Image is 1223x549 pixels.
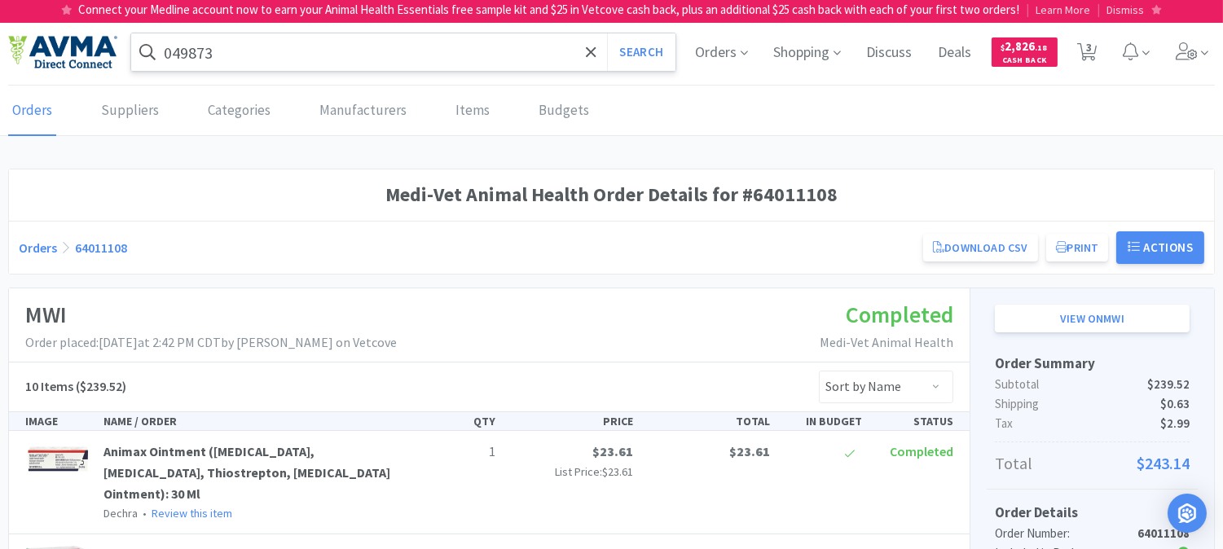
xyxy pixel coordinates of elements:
p: Total [995,450,1190,477]
p: Tax [995,414,1190,433]
span: Shopping [768,20,847,85]
span: $239.52 [1147,375,1190,394]
a: Categories [204,86,275,136]
div: QTY [411,412,502,430]
span: Dechra [103,506,138,520]
div: NAME / ORDER [97,412,411,430]
span: • [140,506,149,520]
h5: ($239.52) [25,376,126,397]
div: IN BUDGET [776,412,868,430]
a: Review this item [152,506,232,520]
p: Subtotal [995,375,1190,394]
a: $2,826.18Cash Back [992,30,1058,74]
span: Deals [932,20,979,85]
button: Actions [1116,231,1204,264]
span: 10 Items [25,378,73,394]
h5: Order Details [995,502,1190,524]
span: Dismiss [1107,2,1145,17]
a: Orders [19,239,57,256]
span: Cash Back [1001,56,1048,67]
span: 3 [1086,15,1092,80]
div: STATUS [869,412,960,430]
p: Order placed: [DATE] at 2:42 PM CDT by [PERSON_NAME] on Vetcove [25,332,397,354]
span: $ [1001,42,1005,53]
span: Discuss [860,20,919,85]
button: Print [1046,234,1109,261]
span: Orders [689,20,754,85]
img: e4e33dab9f054f5782a47901c742baa9_102.png [8,35,117,69]
p: Medi-Vet Animal Health [820,332,953,354]
a: View onMWI [995,305,1190,332]
a: Suppliers [97,86,163,136]
span: $2.99 [1160,414,1190,433]
div: PRICE [503,412,640,430]
span: | [1098,2,1101,17]
div: IMAGE [19,412,97,430]
span: $23.61 [592,443,633,459]
p: 1 [417,441,495,463]
span: $23.61 [602,464,633,479]
button: Search [607,33,675,71]
p: List Price: [509,463,633,481]
strong: 64011108 [1137,525,1190,541]
a: Items [451,86,494,136]
a: Manufacturers [315,86,411,136]
a: Orders [8,86,56,136]
p: Shipping [995,394,1190,414]
div: Order Number: [995,524,1124,543]
span: 2,826 [1001,38,1048,54]
div: TOTAL [640,412,776,430]
a: Deals [932,46,979,60]
span: Completed [890,443,953,459]
a: 3 [1071,47,1104,62]
h5: Order Summary [995,353,1190,375]
a: Discuss [860,46,919,60]
a: 64011108 [75,239,127,256]
span: Learn More [1036,2,1091,17]
input: Search by item, sku, manufacturer, ingredient, size... [131,33,675,71]
a: Animax Ointment ([MEDICAL_DATA], [MEDICAL_DATA], Thiostrepton, [MEDICAL_DATA] Ointment): 30 Ml [103,443,390,501]
a: Budgets [535,86,593,136]
span: | [1027,2,1030,17]
a: Download CSV [923,234,1037,261]
h1: MWI [25,296,397,333]
div: Open Intercom Messenger [1168,494,1207,533]
span: Completed [846,300,953,329]
span: $0.63 [1160,394,1190,414]
img: e8673b4608f0435a817b774ce86291d1_17963.png [25,441,90,477]
span: $23.61 [729,443,770,459]
span: $243.14 [1137,450,1190,477]
span: . 18 [1036,42,1048,53]
h1: Medi-Vet Animal Health Order Details for #64011108 [19,179,1204,210]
